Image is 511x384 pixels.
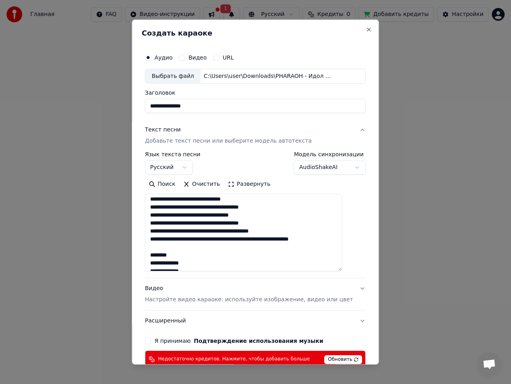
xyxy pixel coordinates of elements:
[145,69,200,83] div: Выбрать файл
[154,338,323,344] label: Я принимаю
[145,178,179,191] button: Поиск
[154,54,172,60] label: Аудио
[223,54,234,60] label: URL
[145,126,181,134] div: Текст песни
[145,285,353,304] div: Видео
[158,356,310,362] span: Недостаточно кредитов. Нажмите, чтобы добавить больше
[188,54,207,60] label: Видео
[145,278,366,310] button: ВидеоНастройте видео караоке: используйте изображение, видео или цвет
[325,355,362,364] span: Обновить
[180,178,224,191] button: Очистить
[200,72,336,80] div: C:\Users\user\Downloads\PHARAOH - Идол [[DOMAIN_NAME]].mp3
[224,178,274,191] button: Развернуть
[145,151,200,157] label: Язык текста песни
[145,296,353,304] p: Настройте видео караоке: используйте изображение, видео или цвет
[294,151,366,157] label: Модель синхронизации
[194,338,323,344] button: Я принимаю
[145,151,366,278] div: Текст песниДобавьте текст песни или выберите модель автотекста
[142,29,369,36] h2: Создать караоке
[145,137,312,145] p: Добавьте текст песни или выберите модель автотекста
[145,90,366,96] label: Заголовок
[145,310,366,331] button: Расширенный
[145,119,366,151] button: Текст песниДобавьте текст песни или выберите модель автотекста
